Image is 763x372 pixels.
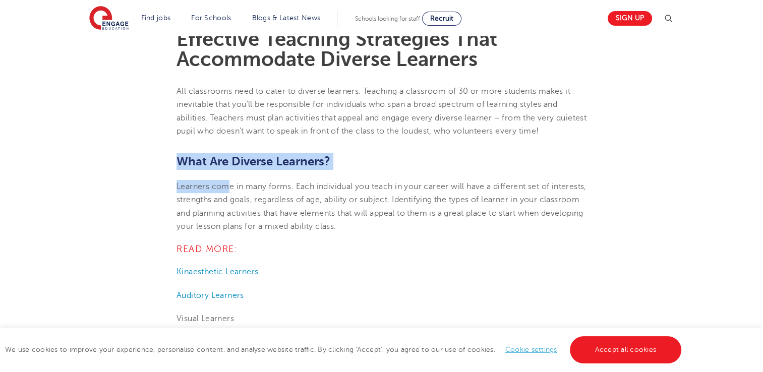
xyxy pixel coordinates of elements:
img: Engage Education [89,6,129,31]
span: Learners come in many forms. Each individual you teach in your career will have a different set o... [177,182,586,231]
a: Recruit [422,12,461,26]
span: What Are Diverse Learners? [177,154,330,168]
a: For Schools [191,14,231,22]
span: Visual Learners [177,314,234,323]
span: Schools looking for staff [355,15,420,22]
a: Sign up [608,11,652,26]
a: Find jobs [141,14,171,22]
a: Kinaesthetic Learners [177,267,258,276]
a: Blogs & Latest News [252,14,321,22]
span: All classrooms need to cater to diverse learners. Teaching a classroom of 30 or more students mak... [177,87,586,136]
a: Auditory Learners [177,291,244,300]
a: Cookie settings [505,346,557,353]
h1: Effective Teaching Strategies That Accommodate Diverse Learners [177,29,586,70]
span: We use cookies to improve your experience, personalise content, and analyse website traffic. By c... [5,346,684,353]
span: READ MORE: [177,244,238,254]
span: Recruit [430,15,453,22]
a: Accept all cookies [570,336,682,363]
